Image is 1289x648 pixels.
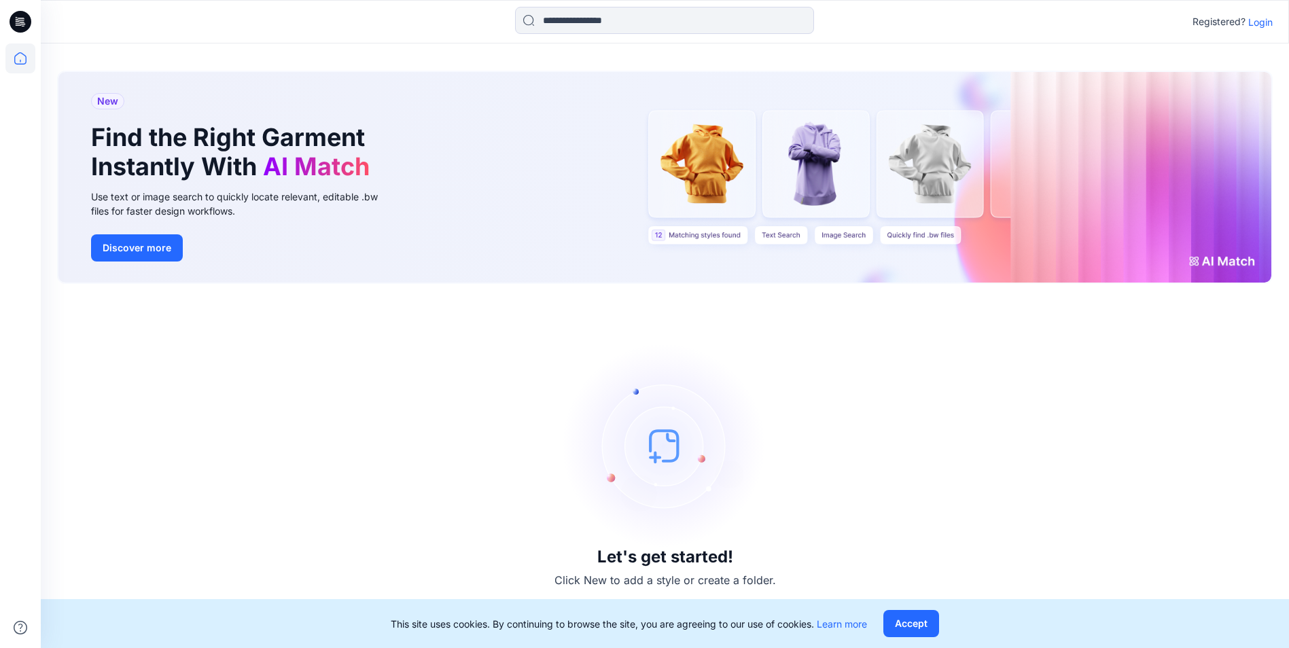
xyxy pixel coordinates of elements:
[91,234,183,262] button: Discover more
[554,572,776,588] p: Click New to add a style or create a folder.
[817,618,867,630] a: Learn more
[391,617,867,631] p: This site uses cookies. By continuing to browse the site, you are agreeing to our use of cookies.
[563,344,767,547] img: empty-state-image.svg
[263,151,370,181] span: AI Match
[91,190,397,218] div: Use text or image search to quickly locate relevant, editable .bw files for faster design workflows.
[91,123,376,181] h1: Find the Right Garment Instantly With
[97,93,118,109] span: New
[1248,15,1273,29] p: Login
[597,547,733,566] h3: Let's get started!
[883,610,939,637] button: Accept
[1193,14,1246,30] p: Registered?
